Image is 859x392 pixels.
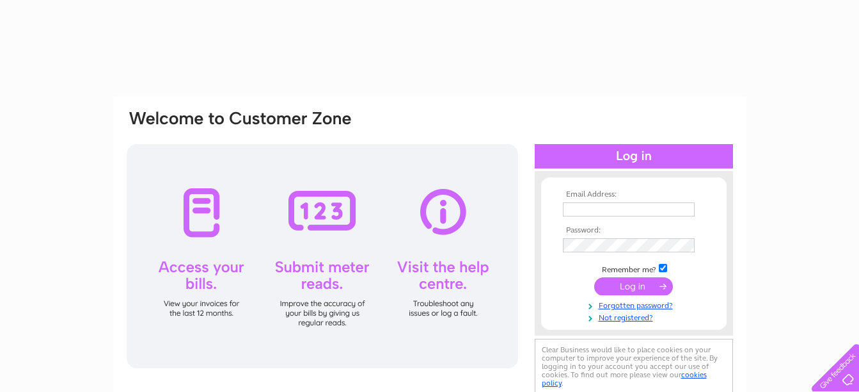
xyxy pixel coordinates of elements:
[560,226,708,235] th: Password:
[560,190,708,199] th: Email Address:
[563,298,708,311] a: Forgotten password?
[560,262,708,275] td: Remember me?
[594,277,673,295] input: Submit
[563,311,708,323] a: Not registered?
[542,370,707,388] a: cookies policy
